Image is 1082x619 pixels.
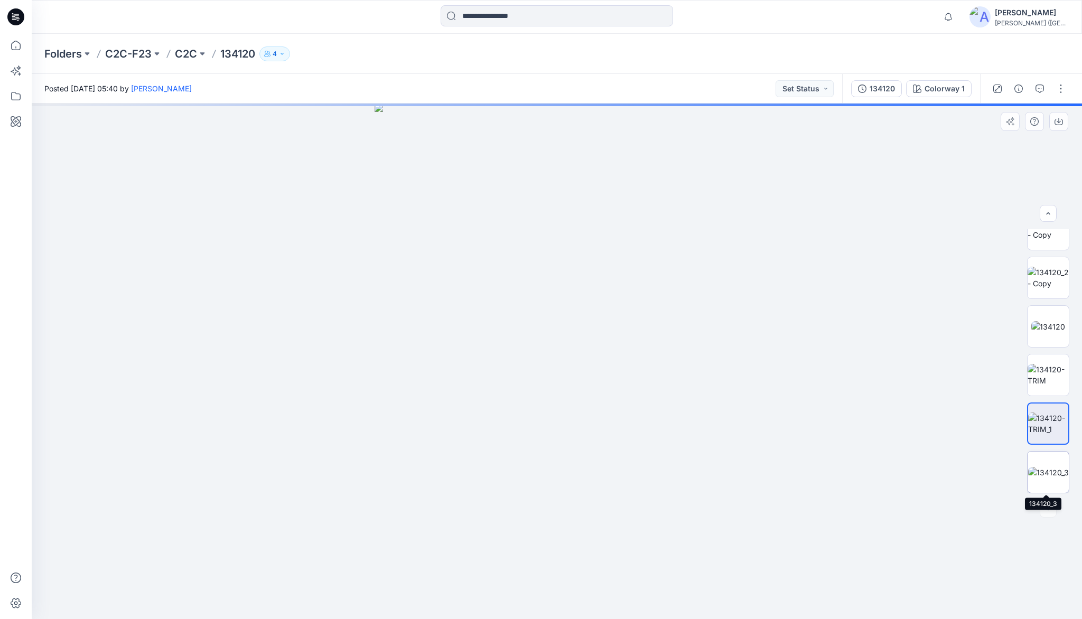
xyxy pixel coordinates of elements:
[375,104,739,619] img: eyJhbGciOiJIUzI1NiIsImtpZCI6IjAiLCJzbHQiOiJzZXMiLCJ0eXAiOiJKV1QifQ.eyJkYXRhIjp7InR5cGUiOiJzdG9yYW...
[851,80,902,97] button: 134120
[220,46,255,61] p: 134120
[131,84,192,93] a: [PERSON_NAME]
[175,46,197,61] a: C2C
[44,46,82,61] a: Folders
[995,6,1069,19] div: [PERSON_NAME]
[1010,80,1027,97] button: Details
[995,19,1069,27] div: [PERSON_NAME] ([GEOGRAPHIC_DATA]) Exp...
[969,6,991,27] img: avatar
[870,83,895,95] div: 134120
[105,46,152,61] a: C2C-F23
[259,46,290,61] button: 4
[906,80,972,97] button: Colorway 1
[925,83,965,95] div: Colorway 1
[1031,321,1065,332] img: 134120
[1028,267,1069,289] img: 134120_2 - Copy
[1028,364,1069,386] img: 134120-TRIM
[1028,412,1068,435] img: 134120-TRIM_1
[273,48,277,60] p: 4
[1028,467,1069,478] img: 134120_3
[1028,218,1069,240] img: 134120_1 - Copy
[44,83,192,94] span: Posted [DATE] 05:40 by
